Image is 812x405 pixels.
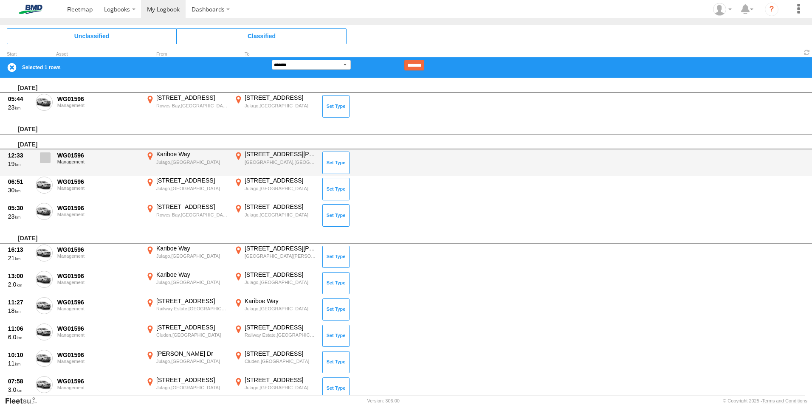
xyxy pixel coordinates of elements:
button: Click to Set [322,152,350,174]
div: [STREET_ADDRESS] [156,323,228,331]
div: 2.0 [8,281,31,288]
div: Kariboe Way [156,245,228,252]
div: WG01596 [57,272,140,280]
div: Julago,[GEOGRAPHIC_DATA] [245,385,316,391]
div: 11:06 [8,325,31,332]
label: Click to View Event Location [233,177,318,201]
div: Management [57,359,140,364]
div: WG01596 [57,377,140,385]
div: Julago,[GEOGRAPHIC_DATA] [156,279,228,285]
button: Click to Set [322,272,350,294]
label: Click to View Event Location [233,350,318,374]
div: [STREET_ADDRESS] [156,376,228,384]
div: [STREET_ADDRESS][PERSON_NAME] [245,245,316,252]
label: Click to View Event Location [233,203,318,228]
div: Asset [56,52,141,56]
div: WG01596 [57,325,140,332]
div: [STREET_ADDRESS] [245,177,316,184]
div: Julago,[GEOGRAPHIC_DATA] [245,279,316,285]
div: Rowes Bay,[GEOGRAPHIC_DATA] [156,103,228,109]
a: Terms and Conditions [762,398,807,403]
span: Refresh [802,48,812,56]
div: 12:33 [8,152,31,159]
label: Click to View Event Location [233,297,318,322]
div: 16:13 [8,246,31,253]
div: 13:00 [8,272,31,280]
button: Click to Set [322,377,350,399]
div: WG01596 [57,246,140,253]
div: Management [57,280,140,285]
a: Visit our Website [5,397,44,405]
img: bmd-logo.svg [8,5,53,14]
div: 6.0 [8,333,31,341]
button: Click to Set [322,95,350,117]
div: Management [57,253,140,259]
div: Julago,[GEOGRAPHIC_DATA] [156,159,228,165]
label: Click to View Event Location [233,150,318,175]
div: [PERSON_NAME] Dr [156,350,228,357]
label: Click to View Event Location [233,323,318,348]
div: Julago,[GEOGRAPHIC_DATA] [245,212,316,218]
div: [STREET_ADDRESS] [156,177,228,184]
div: Click to Sort [7,52,32,56]
div: WG01596 [57,152,140,159]
div: Julago,[GEOGRAPHIC_DATA] [156,358,228,364]
label: Click to View Event Location [144,94,229,118]
label: Click to View Event Location [144,271,229,295]
div: [STREET_ADDRESS] [245,376,316,384]
div: [STREET_ADDRESS] [245,203,316,211]
button: Click to Set [322,204,350,226]
div: Julago,[GEOGRAPHIC_DATA] [156,385,228,391]
div: Management [57,159,140,164]
div: Management [57,385,140,390]
div: WG01596 [57,95,140,103]
div: WG01596 [57,204,140,212]
div: 30 [8,186,31,194]
div: From [144,52,229,56]
div: To [233,52,318,56]
div: Julago,[GEOGRAPHIC_DATA] [245,186,316,191]
div: Railway Estate,[GEOGRAPHIC_DATA] [245,332,316,338]
div: Management [57,186,140,191]
div: Management [57,332,140,337]
div: © Copyright 2025 - [723,398,807,403]
div: Version: 306.00 [367,398,400,403]
button: Click to Set [322,351,350,373]
div: [STREET_ADDRESS] [156,94,228,101]
div: [GEOGRAPHIC_DATA][PERSON_NAME],[GEOGRAPHIC_DATA] [245,253,316,259]
label: Click to View Event Location [144,203,229,228]
div: 05:30 [8,204,31,212]
div: Management [57,103,140,108]
div: Julago,[GEOGRAPHIC_DATA] [245,103,316,109]
label: Click to View Event Location [144,150,229,175]
div: 3.0 [8,386,31,394]
div: Julago,[GEOGRAPHIC_DATA] [156,186,228,191]
div: [STREET_ADDRESS] [156,203,228,211]
div: 23 [8,104,31,111]
div: [STREET_ADDRESS] [245,271,316,278]
div: [STREET_ADDRESS] [245,323,316,331]
div: Cluden,[GEOGRAPHIC_DATA] [156,332,228,338]
label: Click to View Event Location [144,177,229,201]
div: Kariboe Way [245,297,316,305]
div: Kariboe Way [156,150,228,158]
button: Click to Set [322,178,350,200]
div: Rowes Bay,[GEOGRAPHIC_DATA] [156,212,228,218]
div: Julago,[GEOGRAPHIC_DATA] [245,306,316,312]
button: Click to Set [322,325,350,347]
button: Click to Set [322,246,350,268]
label: Click to View Event Location [144,245,229,269]
label: Click to View Event Location [233,245,318,269]
div: WG01596 [57,178,140,186]
label: Click to View Event Location [233,94,318,118]
div: 23 [8,213,31,220]
div: [STREET_ADDRESS] [245,94,316,101]
label: Click to View Event Location [144,297,229,322]
label: Click to View Event Location [233,376,318,401]
span: Click to view Unclassified Trips [7,28,177,44]
i: ? [765,3,778,16]
span: Click to view Classified Trips [177,28,347,44]
div: [STREET_ADDRESS][PERSON_NAME] [245,150,316,158]
div: 05:44 [8,95,31,103]
button: Click to Set [322,298,350,321]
